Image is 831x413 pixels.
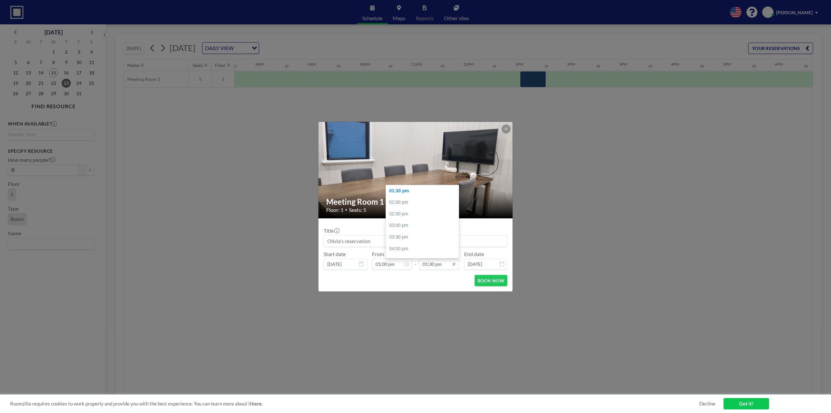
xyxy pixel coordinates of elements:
[386,243,462,255] div: 04:00 pm
[386,231,462,243] div: 03:30 pm
[464,251,484,257] label: End date
[475,275,507,286] button: BOOK NOW
[324,236,507,247] input: Olivia's reservation
[699,401,715,407] a: Decline
[318,115,513,225] img: 537.jpg
[326,207,343,213] span: Floor: 1
[386,197,462,208] div: 02:00 pm
[372,251,384,257] label: From
[10,401,699,407] span: Roomzilla requires cookies to work properly and provide you with the best experience. You can lea...
[386,254,462,266] div: 04:30 pm
[324,227,339,234] label: Title
[252,401,263,407] a: here.
[349,207,366,213] span: Seats: 5
[386,208,462,220] div: 02:30 pm
[724,398,769,409] a: Got it!
[324,251,346,257] label: Start date
[345,207,347,212] span: •
[415,253,416,267] span: -
[326,197,505,207] h2: Meeting Room 1
[386,220,462,231] div: 03:00 pm
[386,185,462,197] div: 01:30 pm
